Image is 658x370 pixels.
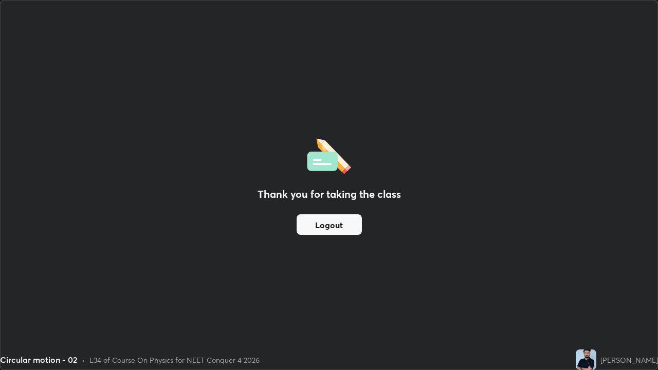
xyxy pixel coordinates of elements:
img: offlineFeedback.1438e8b3.svg [307,135,351,174]
div: • [82,355,85,365]
button: Logout [297,214,362,235]
div: L34 of Course On Physics for NEET Conquer 4 2026 [89,355,260,365]
div: [PERSON_NAME] [600,355,658,365]
h2: Thank you for taking the class [258,187,401,202]
img: ef2b50091f9441e5b7725b7ba0742755.jpg [576,349,596,370]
